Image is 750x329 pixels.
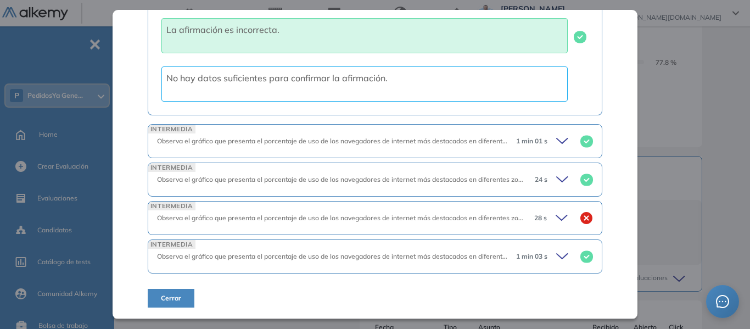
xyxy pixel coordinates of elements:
[166,73,388,83] span: No hay datos suficientes para confirmar la afirmación.
[166,24,279,35] span: La afirmación es incorrecta.
[148,125,195,133] span: INTERMEDIA
[516,252,547,261] span: 1 min 03 s
[148,202,195,210] span: INTERMEDIA
[716,295,729,308] span: message
[534,213,547,223] span: 28 s
[516,136,547,146] span: 1 min 01 s
[148,163,195,171] span: INTERMEDIA
[161,293,181,303] span: Cerrar
[148,240,195,248] span: INTERMEDIA
[535,175,547,185] span: 24 s
[148,289,194,308] button: Cerrar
